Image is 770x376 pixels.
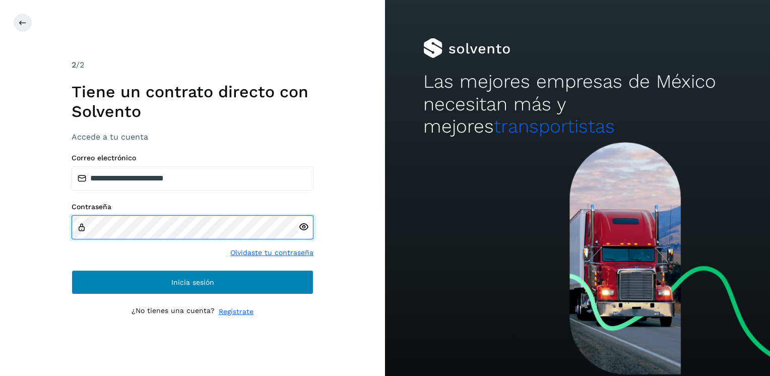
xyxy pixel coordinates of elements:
label: Correo electrónico [72,154,313,162]
a: Olvidaste tu contraseña [230,247,313,258]
p: ¿No tienes una cuenta? [132,306,215,317]
a: Regístrate [219,306,253,317]
div: /2 [72,59,313,71]
span: Inicia sesión [171,279,214,286]
span: 2 [72,60,76,70]
h2: Las mejores empresas de México necesitan más y mejores [423,71,731,138]
span: transportistas [494,115,615,137]
h3: Accede a tu cuenta [72,132,313,142]
label: Contraseña [72,203,313,211]
button: Inicia sesión [72,270,313,294]
h1: Tiene un contrato directo con Solvento [72,82,313,121]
